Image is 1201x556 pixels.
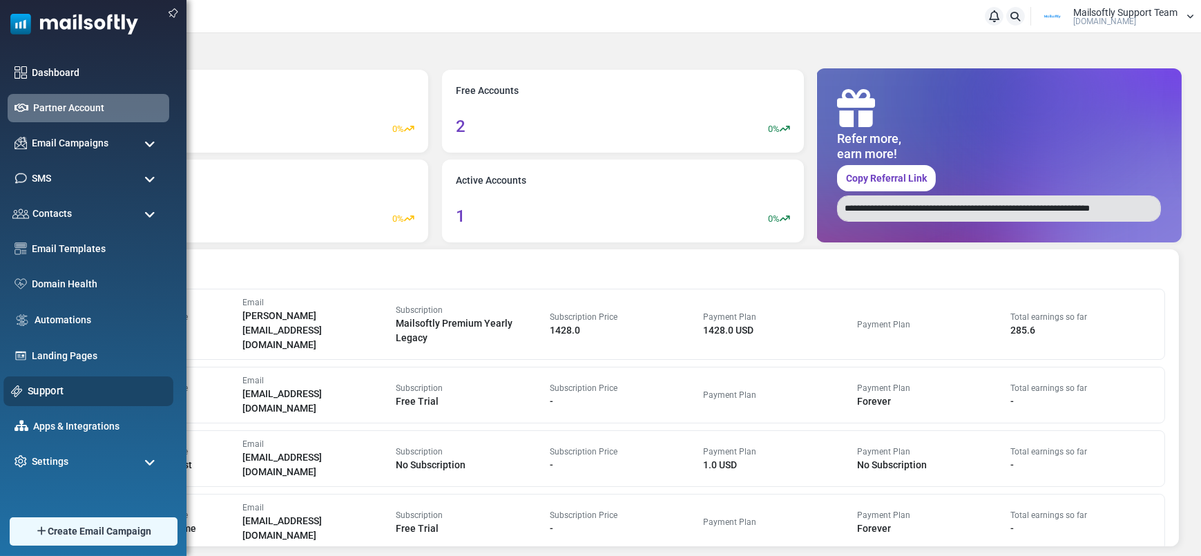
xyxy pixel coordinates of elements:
[1010,521,1157,536] div: -
[396,304,543,316] div: Subscription
[1010,458,1157,472] div: -
[1073,8,1178,17] span: Mailsoftly Support Team
[703,323,850,338] div: 1428.0 USD
[32,171,51,186] span: SMS
[242,387,390,416] div: [EMAIL_ADDRESS][DOMAIN_NAME]
[15,312,30,328] img: workflow.svg
[15,455,27,468] img: settings-icon.svg
[392,212,404,226] p: 0%
[550,394,697,409] div: -
[11,385,23,397] img: support-icon.svg
[857,509,1004,521] div: Payment Plan
[396,316,543,345] div: Mailsoftly Premium Yearly Legacy
[396,458,543,472] div: No Subscription
[456,84,519,98] span: Free Accounts
[456,173,526,188] span: Active Accounts
[242,501,390,514] div: Email
[550,323,697,338] div: 1428.0
[28,383,166,399] a: Support
[15,349,27,362] img: landing_pages.svg
[703,389,850,401] div: Payment Plan
[550,521,697,536] div: -
[857,458,1004,472] div: No Subscription
[15,66,27,79] img: dashboard-icon.svg
[703,311,850,323] div: Payment Plan
[242,374,390,387] div: Email
[550,445,697,458] div: Subscription Price
[33,419,162,434] a: Apps & Integrations
[396,509,543,521] div: Subscription
[15,278,27,289] img: domain-health-icon.svg
[1035,6,1194,27] a: User Logo Mailsoftly Support Team [DOMAIN_NAME]
[703,458,850,472] div: 1.0 USD
[550,509,697,521] div: Subscription Price
[81,263,1165,276] h6: Referred Accounts
[392,122,404,136] p: 0%
[242,309,390,352] div: [PERSON_NAME][EMAIL_ADDRESS][DOMAIN_NAME]
[456,204,465,229] div: 1
[396,521,543,536] div: Free Trial
[15,172,27,184] img: sms-icon.png
[857,394,1004,409] div: Forever
[768,212,780,226] p: 0%
[15,242,27,255] img: email-templates-icon.svg
[837,165,936,191] a: Copy Referral Link
[550,382,697,394] div: Subscription Price
[396,394,543,409] div: Free Trial
[48,524,151,539] span: Create Email Campaign
[857,382,1004,394] div: Payment Plan
[32,207,72,221] span: Contacts
[1010,394,1157,409] div: -
[857,445,1004,458] div: Payment Plan
[242,514,390,543] div: [EMAIL_ADDRESS][DOMAIN_NAME]
[703,445,850,458] div: Payment Plan
[550,311,697,323] div: Subscription Price
[242,438,390,450] div: Email
[1010,382,1157,394] div: Total earnings so far
[12,209,29,218] img: contacts-icon.svg
[550,458,697,472] div: -
[837,131,901,161] p: Refer more, earn more!
[67,44,1179,57] h6: Statistics
[768,122,780,136] p: 0%
[396,382,543,394] div: Subscription
[15,137,27,149] img: campaigns-icon.png
[703,516,850,528] div: Payment Plan
[35,313,162,327] a: Automations
[1073,17,1136,26] span: [DOMAIN_NAME]
[456,114,465,139] div: 2
[396,445,543,458] div: Subscription
[32,136,108,151] span: Email Campaigns
[857,521,1004,536] div: Forever
[33,101,162,115] a: Partner Account
[32,66,162,80] a: Dashboard
[1010,323,1157,338] div: 285.6
[32,242,162,256] a: Email Templates
[857,318,1004,331] div: Payment Plan
[32,454,68,469] span: Settings
[242,296,390,309] div: Email
[1010,445,1157,458] div: Total earnings so far
[32,349,162,363] a: Landing Pages
[1035,6,1070,27] img: User Logo
[32,277,162,291] a: Domain Health
[242,450,390,479] div: [EMAIL_ADDRESS][DOMAIN_NAME]
[1010,509,1157,521] div: Total earnings so far
[1010,311,1157,323] div: Total earnings so far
